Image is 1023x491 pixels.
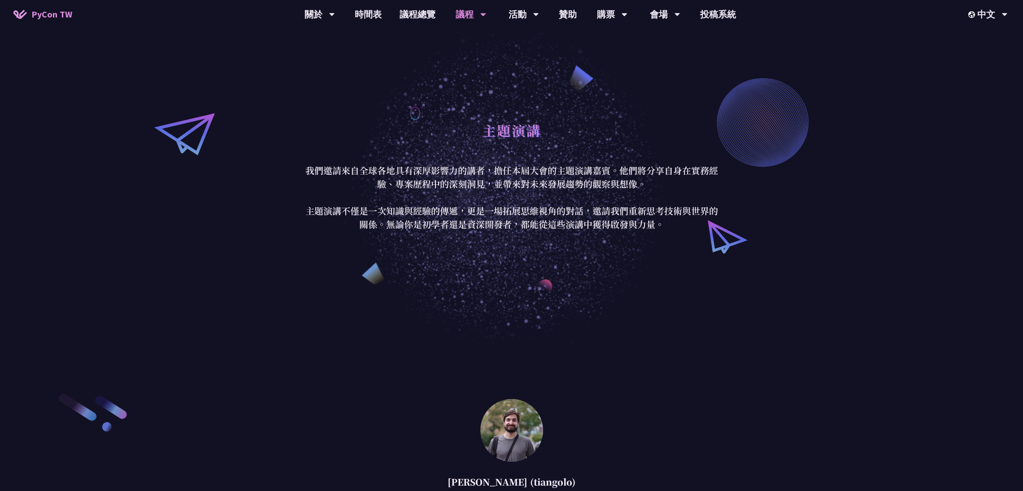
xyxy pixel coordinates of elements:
span: PyCon TW [31,8,72,21]
p: 我們邀請來自全球各地具有深厚影響力的講者，擔任本屆大會的主題演講嘉賓。他們將分享自身在實務經驗、專案歷程中的深刻洞見，並帶來對未來發展趨勢的觀察與想像。 主題演講不僅是一次知識與經驗的傳遞，更是... [303,164,720,231]
img: Locale Icon [968,11,977,18]
h1: 主題演講 [482,117,541,144]
img: Home icon of PyCon TW 2025 [13,10,27,19]
a: PyCon TW [4,3,81,26]
img: Sebastián Ramírez (tiangolo) [480,399,543,462]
